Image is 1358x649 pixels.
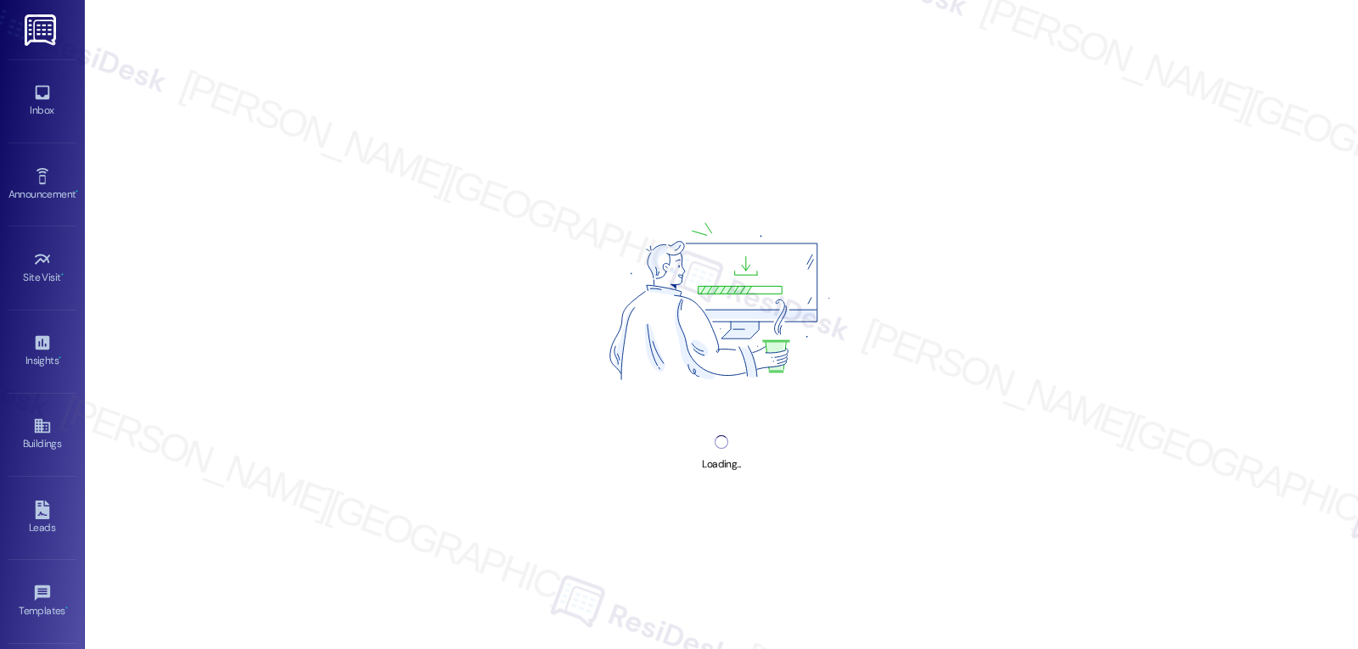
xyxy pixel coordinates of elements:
span: • [59,352,61,364]
img: ResiDesk Logo [25,14,59,46]
span: • [61,269,64,281]
span: • [76,186,78,198]
a: Leads [8,495,76,541]
div: Loading... [702,456,740,473]
a: Templates • [8,579,76,624]
span: • [65,602,68,614]
a: Site Visit • [8,245,76,291]
a: Insights • [8,328,76,374]
a: Buildings [8,411,76,457]
a: Inbox [8,78,76,124]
